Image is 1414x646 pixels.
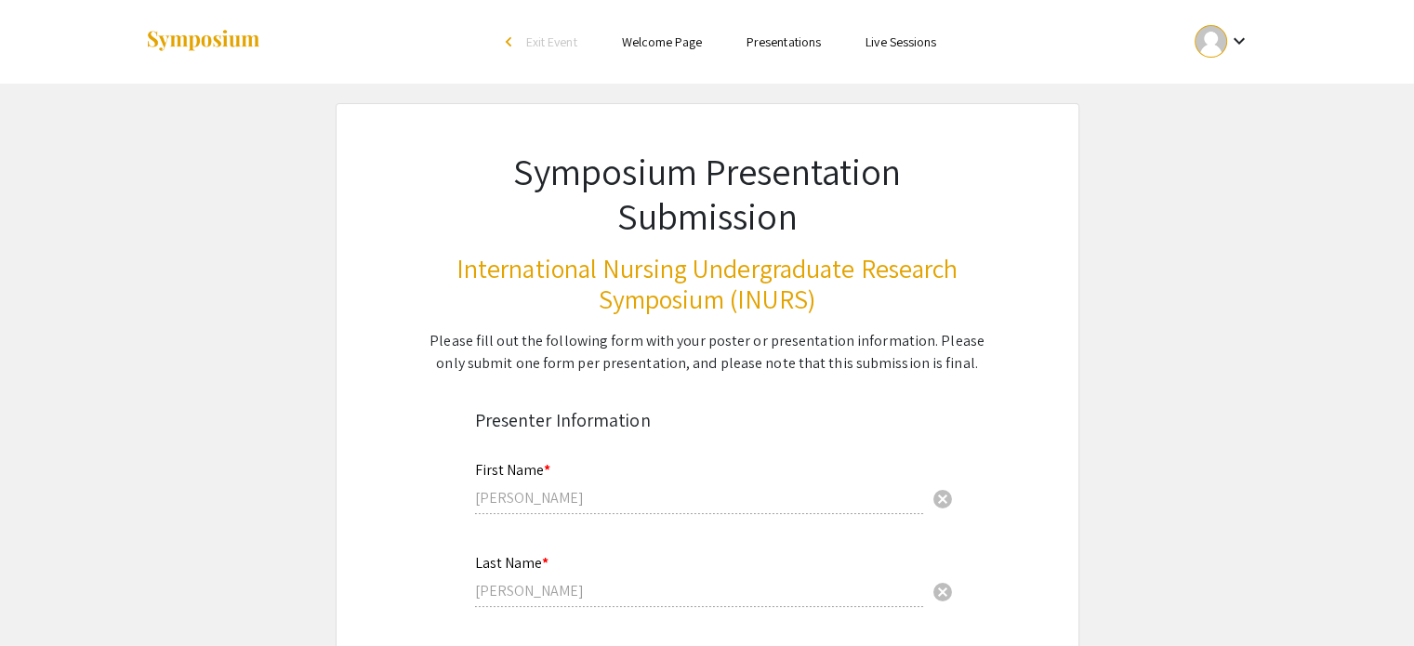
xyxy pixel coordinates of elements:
[924,479,961,516] button: Clear
[932,488,954,510] span: cancel
[475,460,550,480] mat-label: First Name
[924,572,961,609] button: Clear
[427,253,988,315] h3: International Nursing Undergraduate Research Symposium (INURS)
[475,553,548,573] mat-label: Last Name
[622,33,702,50] a: Welcome Page
[145,29,261,54] img: Symposium by ForagerOne
[427,330,988,375] div: Please fill out the following form with your poster or presentation information. Please only subm...
[1227,30,1249,52] mat-icon: Expand account dropdown
[475,406,940,434] div: Presenter Information
[526,33,577,50] span: Exit Event
[747,33,821,50] a: Presentations
[14,562,79,632] iframe: Chat
[475,581,924,600] input: Type Here
[1175,20,1269,62] button: Expand account dropdown
[866,33,936,50] a: Live Sessions
[427,149,988,238] h1: Symposium Presentation Submission
[475,488,924,508] input: Type Here
[932,581,954,603] span: cancel
[506,36,517,47] div: arrow_back_ios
